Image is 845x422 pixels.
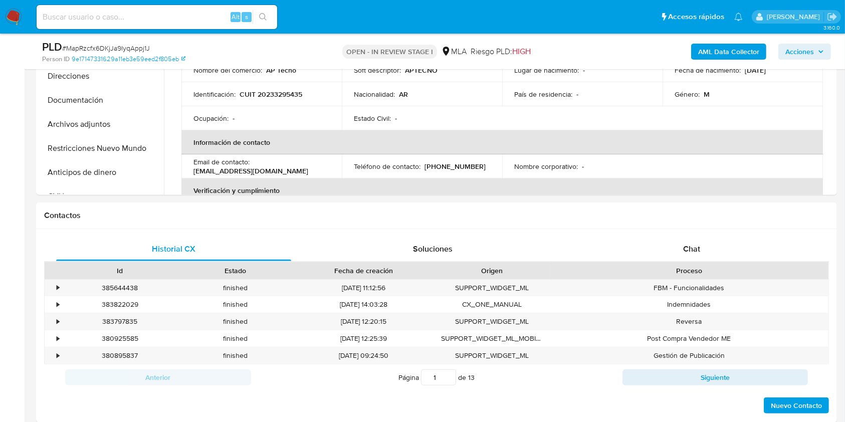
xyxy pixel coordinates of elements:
[668,12,724,22] span: Accesos rápidos
[354,66,401,75] p: Soft descriptor :
[395,114,397,123] p: -
[293,313,434,330] div: [DATE] 12:20:15
[434,296,550,313] div: CX_ONE_MANUAL
[178,296,294,313] div: finished
[178,347,294,364] div: finished
[193,90,236,99] p: Identificación :
[232,12,240,22] span: Alt
[354,162,420,171] p: Teléfono de contacto :
[582,162,584,171] p: -
[550,330,828,347] div: Post Compra Vendedor ME
[778,44,831,60] button: Acciones
[245,12,248,22] span: s
[39,64,164,88] button: Direcciones
[62,347,178,364] div: 380895837
[622,369,808,385] button: Siguiente
[691,44,766,60] button: AML Data Collector
[62,296,178,313] div: 383822029
[767,12,823,22] p: valentina.santellan@mercadolibre.com
[514,162,578,171] p: Nombre corporativo :
[413,243,453,255] span: Soluciones
[293,280,434,296] div: [DATE] 11:12:56
[181,130,823,154] th: Información de contacto
[57,334,59,343] div: •
[557,266,821,276] div: Proceso
[675,66,741,75] p: Fecha de nacimiento :
[193,166,308,175] p: [EMAIL_ADDRESS][DOMAIN_NAME]
[354,90,395,99] p: Nacionalidad :
[399,90,408,99] p: AR
[425,162,486,171] p: [PHONE_NUMBER]
[178,280,294,296] div: finished
[193,114,229,123] p: Ocupación :
[39,112,164,136] button: Archivos adjuntos
[44,210,829,221] h1: Contactos
[550,347,828,364] div: Gestión de Publicación
[39,88,164,112] button: Documentación
[57,351,59,360] div: •
[57,317,59,326] div: •
[823,24,840,32] span: 3.160.0
[550,280,828,296] div: FBM - Funcionalidades
[434,313,550,330] div: SUPPORT_WIDGET_ML
[342,45,437,59] p: OPEN - IN REVIEW STAGE I
[293,296,434,313] div: [DATE] 14:03:28
[193,157,250,166] p: Email de contacto :
[354,114,391,123] p: Estado Civil :
[514,90,572,99] p: País de residencia :
[745,66,766,75] p: [DATE]
[57,283,59,293] div: •
[193,66,262,75] p: Nombre del comercio :
[57,300,59,309] div: •
[300,266,427,276] div: Fecha de creación
[550,296,828,313] div: Indemnidades
[771,398,822,412] span: Nuevo Contacto
[704,90,710,99] p: M
[785,44,814,60] span: Acciones
[178,330,294,347] div: finished
[576,90,578,99] p: -
[181,178,823,202] th: Verificación y cumplimiento
[441,266,543,276] div: Origen
[734,13,743,21] a: Notificaciones
[405,66,438,75] p: APTECNO
[62,280,178,296] div: 385644438
[583,66,585,75] p: -
[62,330,178,347] div: 380925585
[72,55,185,64] a: 9e17147331629a11eb3e59eed2f805eb
[185,266,287,276] div: Estado
[42,55,70,64] b: Person ID
[698,44,759,60] b: AML Data Collector
[293,347,434,364] div: [DATE] 09:24:50
[62,313,178,330] div: 383797835
[37,11,277,24] input: Buscar usuario o caso...
[468,372,475,382] span: 13
[253,10,273,24] button: search-icon
[827,12,837,22] a: Salir
[152,243,195,255] span: Historial CX
[65,369,251,385] button: Anterior
[42,39,62,55] b: PLD
[471,46,531,57] span: Riesgo PLD:
[434,347,550,364] div: SUPPORT_WIDGET_ML
[39,160,164,184] button: Anticipos de dinero
[398,369,475,385] span: Página de
[550,313,828,330] div: Reversa
[233,114,235,123] p: -
[512,46,531,57] span: HIGH
[69,266,171,276] div: Id
[434,280,550,296] div: SUPPORT_WIDGET_ML
[683,243,700,255] span: Chat
[240,90,302,99] p: CUIT 20233295435
[39,136,164,160] button: Restricciones Nuevo Mundo
[434,330,550,347] div: SUPPORT_WIDGET_ML_MOBILE
[39,184,164,208] button: CVU
[62,43,150,53] span: # MapRzcfx6DKjJa9IyqAppj1J
[675,90,700,99] p: Género :
[266,66,296,75] p: AP Tecno
[441,46,467,57] div: MLA
[764,397,829,413] button: Nuevo Contacto
[293,330,434,347] div: [DATE] 12:25:39
[178,313,294,330] div: finished
[514,66,579,75] p: Lugar de nacimiento :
